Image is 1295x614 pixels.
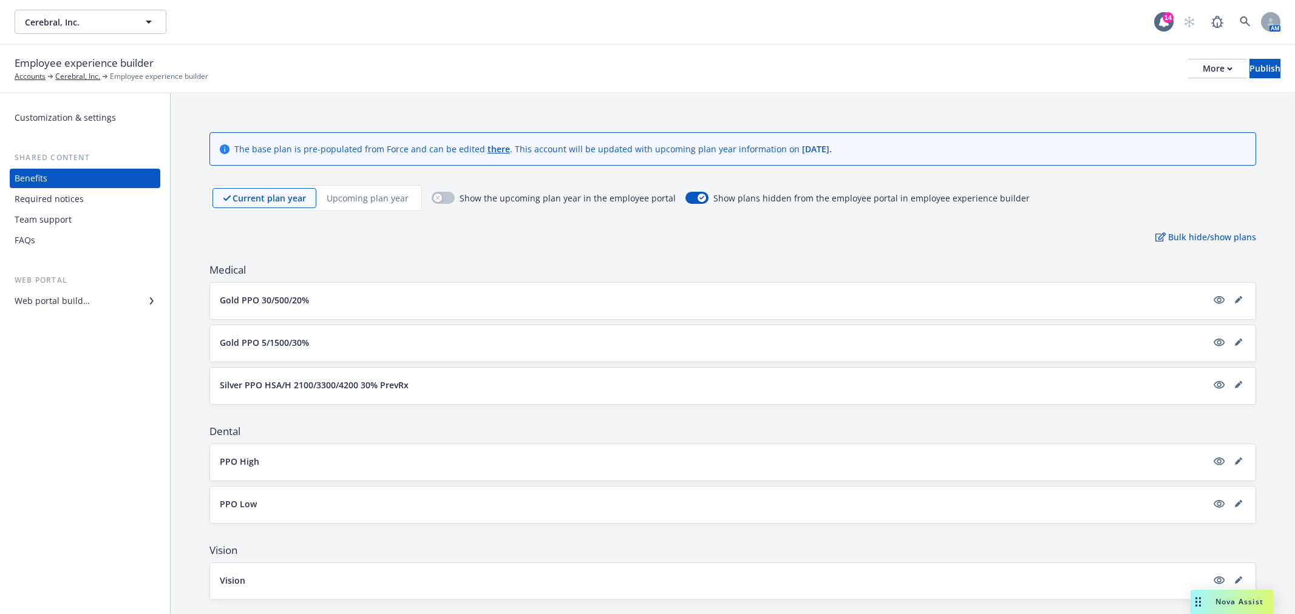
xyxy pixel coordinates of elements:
[1231,377,1246,392] a: editPencil
[15,71,46,82] a: Accounts
[220,336,309,349] p: Gold PPO 5/1500/30%
[220,379,409,391] p: Silver PPO HSA/H 2100/3300/4200 30% PrevRx
[15,10,166,34] button: Cerebral, Inc.
[1155,231,1256,243] p: Bulk hide/show plans
[1188,59,1247,78] button: More
[1215,596,1263,607] span: Nova Assist
[1212,573,1226,587] a: visible
[209,424,1256,439] span: Dental
[15,169,47,188] div: Benefits
[510,143,802,155] span: . This account will be updated with upcoming plan year information on
[15,291,90,311] div: Web portal builder
[1231,573,1246,587] a: editPencil
[209,263,1256,277] span: Medical
[10,210,160,229] a: Team support
[220,455,259,468] p: PPO High
[220,498,1207,510] button: PPO Low
[1212,292,1226,307] a: visible
[220,336,1207,349] button: Gold PPO 5/1500/30%
[1249,59,1280,78] button: Publish
[220,379,1207,391] button: Silver PPO HSA/H 2100/3300/4200 30% PrevRx
[10,169,160,188] a: Benefits
[1203,59,1232,78] div: More
[10,291,160,311] a: Web portal builder
[220,294,1207,306] button: Gold PPO 30/500/20%
[713,192,1030,204] span: Show plans hidden from the employee portal in employee experience builder
[327,192,409,204] p: Upcoming plan year
[802,143,832,155] span: [DATE] .
[15,231,35,250] div: FAQs
[110,71,208,82] span: Employee experience builder
[10,108,160,127] a: Customization & settings
[15,189,84,209] div: Required notices
[10,189,160,209] a: Required notices
[220,498,257,510] p: PPO Low
[1231,292,1246,307] a: editPencil
[15,55,154,71] span: Employee experience builder
[55,71,100,82] a: Cerebral, Inc.
[1177,10,1202,34] a: Start snowing
[1212,377,1226,392] a: visible
[1231,496,1246,511] a: editPencil
[25,16,130,29] span: Cerebral, Inc.
[220,294,309,306] p: Gold PPO 30/500/20%
[1231,454,1246,468] a: editPencil
[460,192,676,204] span: Show the upcoming plan year in the employee portal
[1191,590,1273,614] button: Nova Assist
[234,143,488,155] span: The base plan is pre-populated from Force and can be edited
[220,455,1207,468] button: PPO High
[233,192,306,204] p: Current plan year
[1163,12,1174,23] div: 14
[209,543,1256,558] span: Vision
[15,210,72,229] div: Team support
[10,231,160,250] a: FAQs
[10,274,160,286] div: Web portal
[15,108,116,127] div: Customization & settings
[488,143,510,155] a: there
[1191,590,1206,614] div: Drag to move
[220,574,1207,587] button: Vision
[1231,335,1246,349] a: editPencil
[220,574,245,587] p: Vision
[10,152,160,164] div: Shared content
[1212,335,1226,349] a: visible
[1233,10,1257,34] a: Search
[1212,454,1226,468] a: visible
[1205,10,1229,34] a: Report a Bug
[1212,496,1226,511] a: visible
